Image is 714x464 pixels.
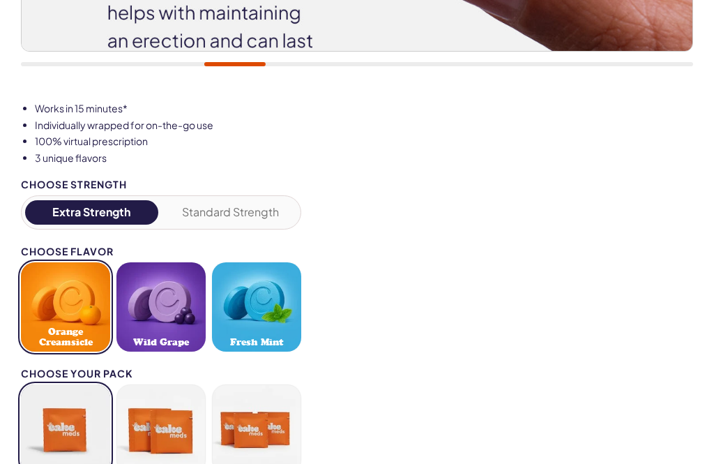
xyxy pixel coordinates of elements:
[35,135,693,149] li: 100% virtual prescription
[230,337,283,347] span: Fresh Mint
[21,368,301,379] div: Choose your pack
[133,337,189,347] span: Wild Grape
[35,151,693,165] li: 3 unique flavors
[25,200,158,225] button: Extra Strength
[35,102,693,116] li: Works in 15 minutes*
[21,179,301,190] div: Choose Strength
[21,246,301,257] div: Choose Flavor
[35,119,693,133] li: Individually wrapped for on-the-go use
[165,200,298,225] button: Standard Strength
[25,327,106,347] span: Orange Creamsicle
